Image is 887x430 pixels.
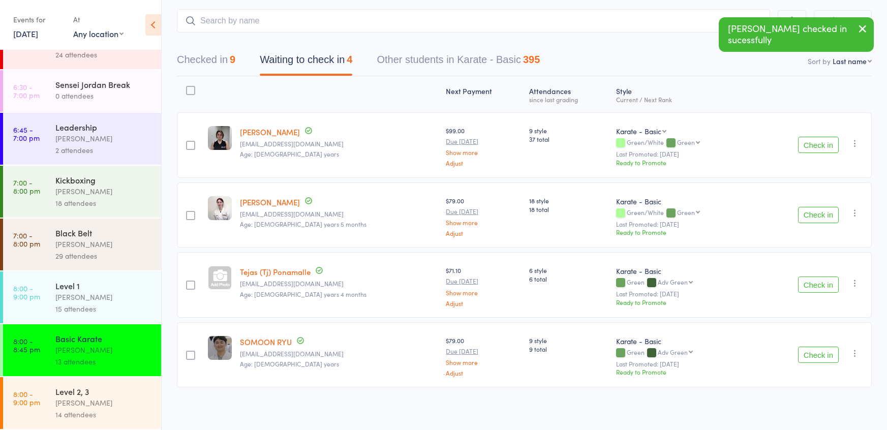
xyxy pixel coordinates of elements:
div: [PERSON_NAME] checked in sucessfully [719,17,874,52]
div: Green [616,349,749,357]
div: Sensei Jordan Break [55,79,152,90]
div: 2 attendees [55,144,152,156]
button: Check in [798,207,839,223]
div: At [73,11,124,28]
span: 9 style [529,336,608,345]
button: Waiting to check in4 [260,49,352,76]
span: 6 total [529,274,608,283]
div: [PERSON_NAME] [55,238,152,250]
a: 7:00 -8:00 pmBlack Belt[PERSON_NAME]29 attendees [3,219,161,270]
span: Age: [DEMOGRAPHIC_DATA] years [240,359,339,368]
div: Events for [13,11,63,28]
time: 8:00 - 8:45 pm [13,337,40,353]
a: 7:00 -8:00 pmKickboxing[PERSON_NAME]18 attendees [3,166,161,218]
div: $79.00 [446,196,521,236]
div: 9 [230,54,235,65]
span: Age: [DEMOGRAPHIC_DATA] years [240,149,339,158]
span: 9 total [529,345,608,353]
a: Show more [446,289,521,296]
a: Show more [446,219,521,226]
div: 29 attendees [55,250,152,262]
span: 9 style [529,126,608,135]
div: Karate - Basic [616,336,749,346]
div: Ready to Promote [616,367,749,376]
div: Kickboxing [55,174,152,186]
div: [PERSON_NAME] [55,397,152,409]
div: Basic Karate [55,333,152,344]
div: [PERSON_NAME] [55,186,152,197]
div: 0 attendees [55,90,152,102]
div: [PERSON_NAME] [55,344,152,356]
span: 37 total [529,135,608,143]
span: 18 total [529,205,608,213]
button: Other students in Karate - Basic395 [377,49,540,76]
div: Karate - Basic [616,126,661,136]
button: Check in [798,137,839,153]
button: Check in [798,347,839,363]
div: Green [677,139,695,145]
a: Adjust [446,230,521,236]
div: 18 attendees [55,197,152,209]
div: Next Payment [442,81,525,108]
div: Green [677,209,695,216]
a: Adjust [446,300,521,306]
div: Adv Green [658,349,688,355]
div: $99.00 [446,126,521,166]
small: arancibian121@gmail.com [240,140,438,147]
small: Due [DATE] [446,208,521,215]
small: Due [DATE] [446,348,521,355]
img: image1752732340.png [208,336,232,360]
small: Last Promoted: [DATE] [616,290,749,297]
button: CSV [814,10,872,32]
time: 7:00 - 8:00 pm [13,231,40,248]
div: 24 attendees [55,49,152,60]
input: Search by name [177,9,770,33]
div: Ready to Promote [616,158,749,167]
div: 395 [523,54,540,65]
div: 15 attendees [55,303,152,315]
div: since last grading [529,96,608,103]
small: Djdickerson20@yahoo.com.au [240,210,438,218]
span: 18 style [529,196,608,205]
div: Karate - Basic [616,196,749,206]
div: [PERSON_NAME] [55,133,152,144]
time: 6:45 - 7:00 pm [13,126,40,142]
div: [PERSON_NAME] [55,291,152,303]
div: Atten­dances [525,81,612,108]
button: Check in [798,277,839,293]
div: Adv Green [658,279,688,285]
div: Leadership [55,121,152,133]
span: Age: [DEMOGRAPHIC_DATA] years 5 months [240,220,366,228]
div: Any location [73,28,124,39]
span: 6 style [529,266,608,274]
label: Sort by [808,56,831,66]
div: Green [616,279,749,287]
div: Style [612,81,753,108]
div: Karate - Basic [616,266,749,276]
a: [PERSON_NAME] [240,127,300,137]
div: 13 attendees [55,356,152,367]
small: Due [DATE] [446,138,521,145]
div: Level 1 [55,280,152,291]
small: somoon@hornsbybmw.com.au [240,350,438,357]
div: Ready to Promote [616,228,749,236]
div: Black Belt [55,227,152,238]
img: image1755322920.png [208,196,232,220]
time: 6:30 - 7:00 pm [13,83,40,99]
time: 8:00 - 9:00 pm [13,284,40,300]
a: Adjust [446,160,521,166]
div: Level 2, 3 [55,386,152,397]
a: [DATE] [13,28,38,39]
button: Checked in9 [177,49,235,76]
div: 4 [347,54,352,65]
a: SOMOON RYU [240,336,292,347]
div: Current / Next Rank [616,96,749,103]
small: Due [DATE] [446,278,521,285]
div: Green/White [616,139,749,147]
time: 8:00 - 9:00 pm [13,390,40,406]
div: $71.10 [446,266,521,306]
a: [PERSON_NAME] [240,197,300,207]
small: Last Promoted: [DATE] [616,221,749,228]
img: image1693990636.png [208,126,232,150]
a: 8:00 -9:00 pmLevel 2, 3[PERSON_NAME]14 attendees [3,377,161,429]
